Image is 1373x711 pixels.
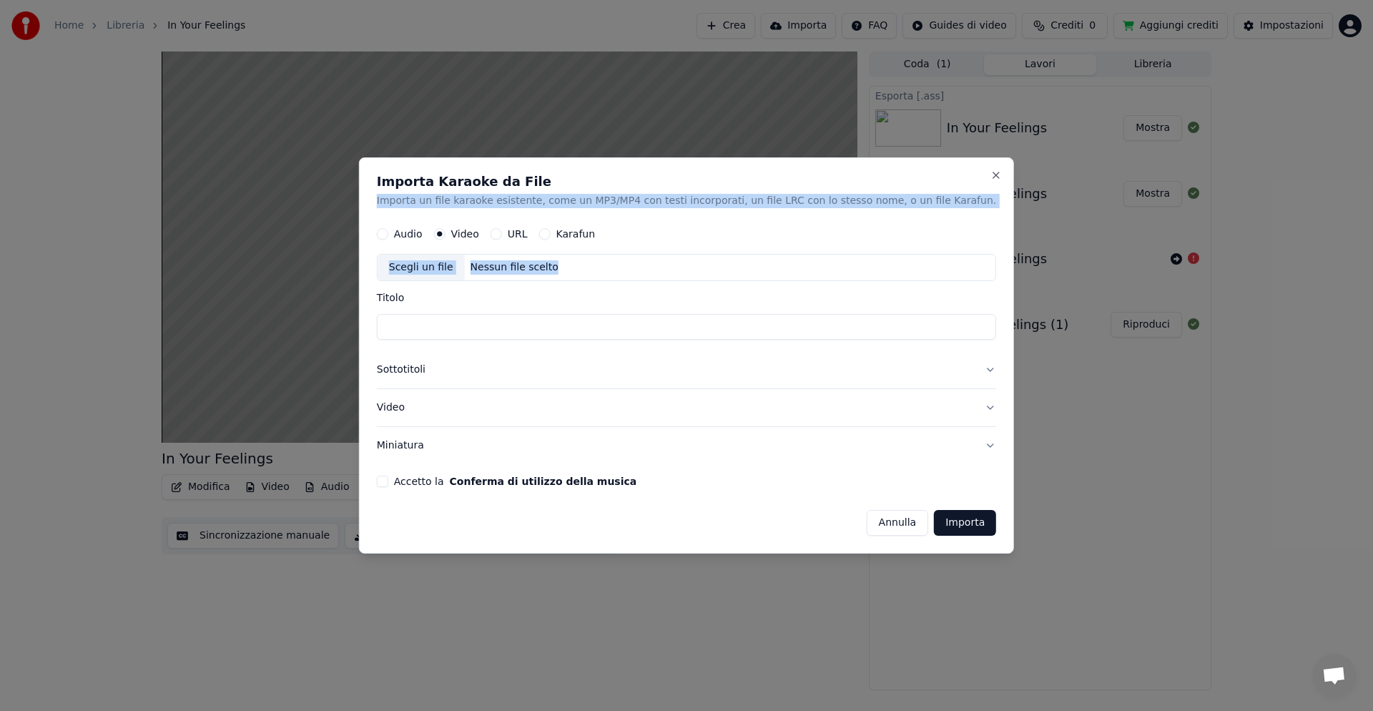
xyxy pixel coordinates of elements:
label: Accetto la [394,476,636,486]
label: Video [451,229,479,239]
button: Accetto la [450,476,637,486]
button: Miniatura [377,427,996,464]
button: Sottotitoli [377,351,996,388]
label: Titolo [377,293,996,303]
label: URL [508,229,528,239]
button: Importa [934,510,996,536]
div: Nessun file scelto [465,260,564,275]
label: Karafun [556,229,596,239]
button: Video [377,389,996,426]
div: Scegli un file [378,255,465,280]
label: Audio [394,229,423,239]
button: Annulla [867,510,929,536]
p: Importa un file karaoke esistente, come un MP3/MP4 con testi incorporati, un file LRC con lo stes... [377,194,996,208]
h2: Importa Karaoke da File [377,175,996,188]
